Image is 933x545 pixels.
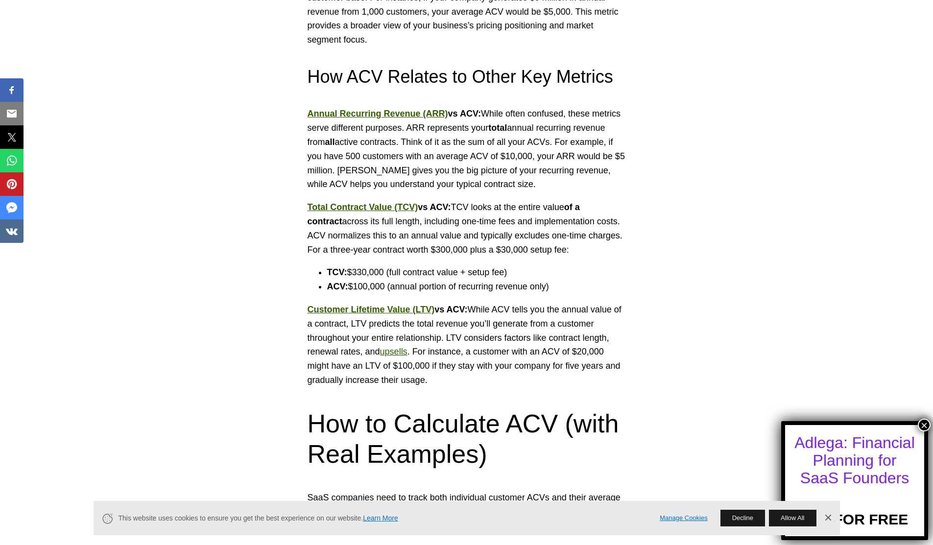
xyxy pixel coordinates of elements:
[918,419,931,431] button: Close
[308,109,448,118] a: Annual Recurring Revenue (ARR)
[325,137,335,147] strong: all
[308,305,435,314] a: Customer Lifetime Value (LTV)
[327,265,626,280] li: $330,000 (full contract value + setup fee)
[794,434,915,487] div: Adlega: Financial Planning for SaaS Founders
[308,200,626,257] p: TCV looks at the entire value across its full length, including one-time fees and implementation ...
[308,303,626,387] p: While ACV tells you the annual value of a contract, LTV predicts the total revenue you’ll generat...
[327,280,626,294] li: $100,000 (annual portion of recurring revenue only)
[308,65,626,89] h3: How ACV Relates to Other Key Metrics
[660,513,708,523] a: Manage Cookies
[327,267,347,277] strong: TCV:
[119,513,646,523] span: This website uses cookies to ensure you get the best experience on our website.
[308,305,468,314] strong: vs ACV:
[769,510,816,526] button: Allow All
[720,510,765,526] button: Decline
[308,109,481,118] strong: vs ACV:
[308,202,580,226] strong: of a contract
[308,202,451,212] strong: vs ACV:
[820,511,835,525] a: Dismiss Banner
[327,282,348,291] strong: ACV:
[488,123,507,133] strong: total
[308,202,418,212] a: Total Contract Value (TCV)
[101,512,114,524] svg: Cookie Icon
[363,514,398,522] a: Learn More
[308,408,626,470] h2: How to Calculate ACV (with Real Examples)
[380,347,407,356] a: upsells
[801,495,908,528] a: TRY FOR FREE
[308,107,626,191] p: While often confused, these metrics serve different purposes. ARR represents your annual recurrin...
